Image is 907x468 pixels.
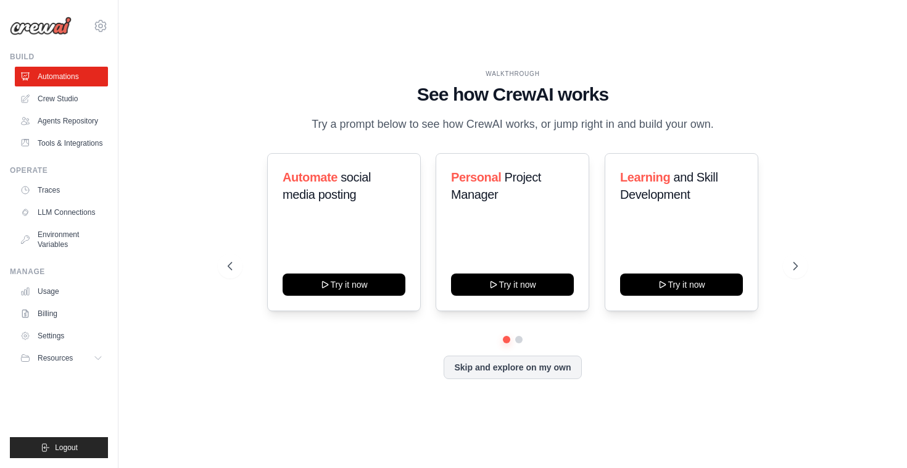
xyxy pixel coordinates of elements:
img: Logo [10,17,72,35]
a: Settings [15,326,108,346]
iframe: Chat Widget [845,409,907,468]
button: Logout [10,437,108,458]
div: WALKTHROUGH [228,69,797,78]
a: Usage [15,282,108,301]
span: Logout [55,443,78,453]
a: Environment Variables [15,225,108,254]
a: Tools & Integrations [15,133,108,153]
button: Try it now [283,274,405,296]
button: Try it now [451,274,574,296]
div: Manage [10,267,108,277]
button: Skip and explore on my own [444,356,581,379]
h1: See how CrewAI works [228,83,797,106]
span: Resources [38,353,73,363]
a: Billing [15,304,108,324]
a: Crew Studio [15,89,108,109]
a: Traces [15,180,108,200]
a: Agents Repository [15,111,108,131]
div: Operate [10,165,108,175]
p: Try a prompt below to see how CrewAI works, or jump right in and build your own. [305,115,720,133]
button: Try it now [620,274,743,296]
a: LLM Connections [15,203,108,222]
span: Personal [451,170,501,184]
div: Build [10,52,108,62]
span: Learning [620,170,670,184]
span: and Skill Development [620,170,718,201]
a: Automations [15,67,108,86]
button: Resources [15,348,108,368]
span: Automate [283,170,338,184]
